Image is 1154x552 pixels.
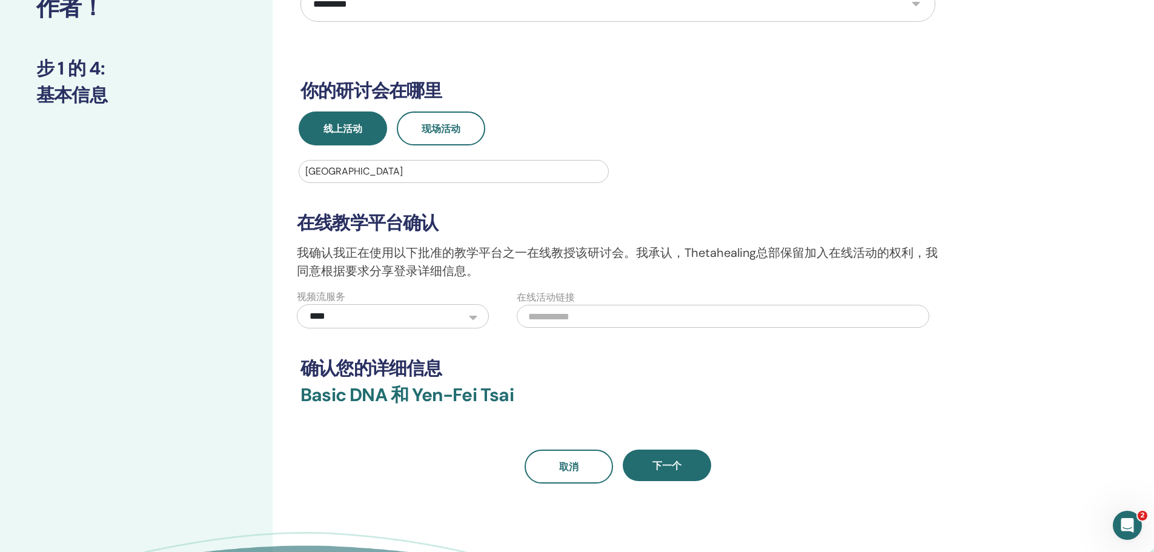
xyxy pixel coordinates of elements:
[297,244,939,280] p: 我确认我正在使用以下批准的教学平台之一在线教授该研讨会。我承认，Thetahealing总部保留加入在线活动的权利，我同意根据要求分享登录详细信息。
[525,450,613,484] a: 取消
[36,84,236,106] h3: 基本信息
[36,58,236,79] h3: 步 1 的 4 :
[397,111,485,145] button: 现场活动
[297,290,345,304] label: 视频流服务
[422,122,460,135] span: 现场活动
[300,357,935,379] h3: 确认您的详细信息
[300,384,935,421] h3: Basic DNA 和 Yen-Fei Tsai
[1113,511,1142,540] iframe: Intercom live chat
[297,212,939,234] h3: 在线教学平台确认
[559,461,579,473] span: 取消
[300,80,935,102] h3: 你的研讨会在哪里
[299,111,387,145] button: 线上活动
[1138,511,1147,520] span: 2
[323,122,362,135] span: 线上活动
[652,459,681,472] span: 下一个
[623,450,711,481] button: 下一个
[517,290,575,305] label: 在线活动链接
